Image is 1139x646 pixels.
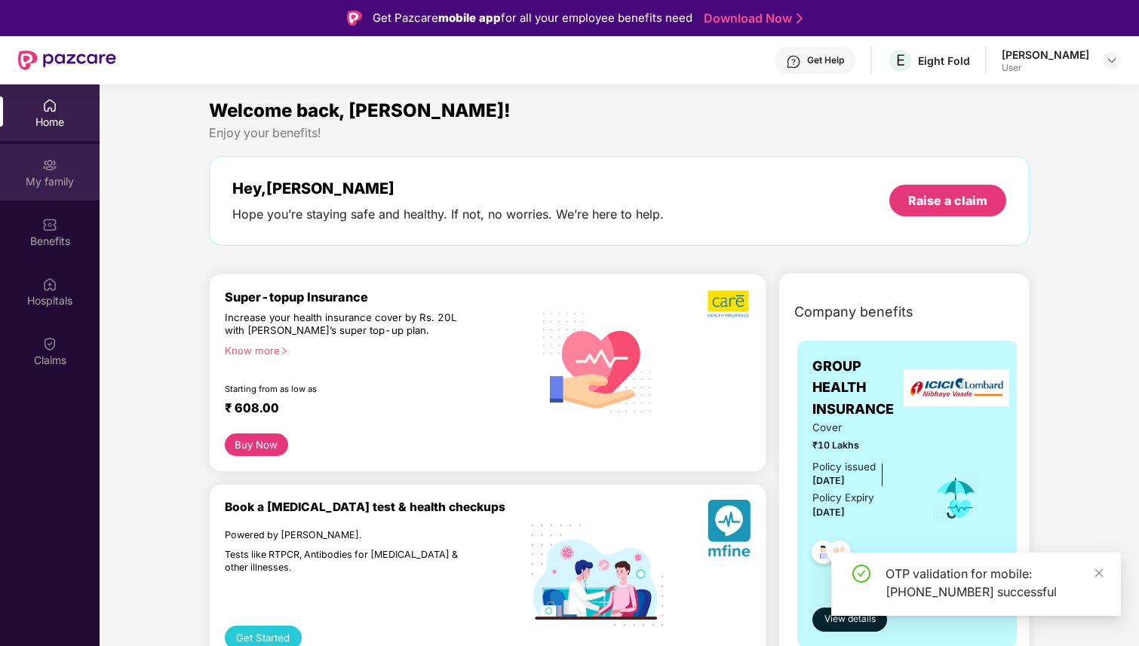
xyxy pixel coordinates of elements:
[904,369,1009,406] img: insurerLogo
[225,289,532,305] div: Super-topup Insurance
[209,125,1030,141] div: Enjoy your benefits!
[918,54,970,68] div: Eight Fold
[794,302,913,323] span: Company benefits
[18,51,116,70] img: New Pazcare Logo
[438,11,501,25] strong: mobile app
[280,347,288,355] span: right
[373,9,692,27] div: Get Pazcare for all your employee benefits need
[225,433,288,456] button: Buy Now
[708,289,751,318] img: b5dec4f62d2307b9de63beb79f102df3.png
[908,192,987,209] div: Raise a claim
[812,608,887,632] button: View details
[532,525,663,626] img: svg+xml;base64,PHN2ZyB4bWxucz0iaHR0cDovL3d3dy53My5vcmcvMjAwMC9zdmciIHdpZHRoPSIxOTIiIGhlaWdodD0iMT...
[225,400,517,418] div: ₹ 608.00
[42,336,57,351] img: svg+xml;base64,PHN2ZyBpZD0iQ2xhaW0iIHhtbG5zPSJodHRwOi8vd3d3LnczLm9yZy8yMDAwL3N2ZyIgd2lkdGg9IjIwIi...
[932,473,981,523] img: icon
[852,565,870,583] span: check-circle
[704,11,798,26] a: Download Now
[896,51,905,69] span: E
[886,565,1103,601] div: OTP validation for mobile: [PHONE_NUMBER] successful
[1094,568,1104,578] span: close
[225,500,532,514] div: Book a [MEDICAL_DATA] test & health checkups
[1106,54,1118,66] img: svg+xml;base64,PHN2ZyBpZD0iRHJvcGRvd24tMzJ4MzIiIHhtbG5zPSJodHRwOi8vd3d3LnczLm9yZy8yMDAwL3N2ZyIgd2...
[812,490,874,506] div: Policy Expiry
[821,536,858,573] img: svg+xml;base64,PHN2ZyB4bWxucz0iaHR0cDovL3d3dy53My5vcmcvMjAwMC9zdmciIHdpZHRoPSI0OC45NDMiIGhlaWdodD...
[225,311,466,338] div: Increase your health insurance cover by Rs. 20L with [PERSON_NAME]’s super top-up plan.
[347,11,362,26] img: Logo
[209,100,511,121] span: Welcome back, [PERSON_NAME]!
[812,356,911,420] span: GROUP HEALTH INSURANCE
[42,98,57,113] img: svg+xml;base64,PHN2ZyBpZD0iSG9tZSIgeG1sbnM9Imh0dHA6Ly93d3cudzMub3JnLzIwMDAvc3ZnIiB3aWR0aD0iMjAiIG...
[1002,47,1089,62] div: [PERSON_NAME]
[824,612,876,626] span: View details
[225,529,466,542] div: Powered by [PERSON_NAME].
[812,459,876,475] div: Policy issued
[812,475,845,486] span: [DATE]
[812,507,845,518] span: [DATE]
[42,217,57,232] img: svg+xml;base64,PHN2ZyBpZD0iQmVuZWZpdHMiIHhtbG5zPSJodHRwOi8vd3d3LnczLm9yZy8yMDAwL3N2ZyIgd2lkdGg9Ij...
[532,295,663,428] img: svg+xml;base64,PHN2ZyB4bWxucz0iaHR0cDovL3d3dy53My5vcmcvMjAwMC9zdmciIHhtbG5zOnhsaW5rPSJodHRwOi8vd3...
[805,536,842,573] img: svg+xml;base64,PHN2ZyB4bWxucz0iaHR0cDovL3d3dy53My5vcmcvMjAwMC9zdmciIHdpZHRoPSI0OC45NDMiIGhlaWdodD...
[225,344,523,355] div: Know more
[807,54,844,66] div: Get Help
[225,384,468,394] div: Starting from as low as
[797,11,803,26] img: Stroke
[786,54,801,69] img: svg+xml;base64,PHN2ZyBpZD0iSGVscC0zMngzMiIgeG1sbnM9Imh0dHA6Ly93d3cudzMub3JnLzIwMDAvc3ZnIiB3aWR0aD...
[232,179,664,197] div: Hey, [PERSON_NAME]
[1002,62,1089,74] div: User
[42,158,57,173] img: svg+xml;base64,PHN2ZyB3aWR0aD0iMjAiIGhlaWdodD0iMjAiIHZpZXdCb3g9IjAgMCAyMCAyMCIgZmlsbD0ibm9uZSIgeG...
[225,549,466,574] div: Tests like RTPCR, Antibodies for [MEDICAL_DATA] & other illnesses.
[812,438,911,453] span: ₹10 Lakhs
[708,500,751,562] img: svg+xml;base64,PHN2ZyB4bWxucz0iaHR0cDovL3d3dy53My5vcmcvMjAwMC9zdmciIHhtbG5zOnhsaW5rPSJodHRwOi8vd3...
[812,420,911,436] span: Cover
[42,277,57,292] img: svg+xml;base64,PHN2ZyBpZD0iSG9zcGl0YWxzIiB4bWxucz0iaHR0cDovL3d3dy53My5vcmcvMjAwMC9zdmciIHdpZHRoPS...
[232,207,664,222] div: Hope you’re staying safe and healthy. If not, no worries. We’re here to help.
